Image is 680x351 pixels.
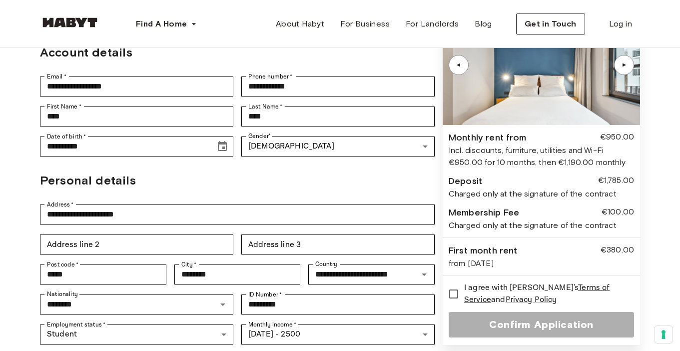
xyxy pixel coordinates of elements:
h2: Personal details [40,171,435,189]
label: ID Number [248,290,282,299]
div: €380.00 [601,244,634,257]
div: [DATE] - 2500 [241,324,435,344]
button: Find A Home [128,14,205,34]
button: Your consent preferences for tracking technologies [655,326,672,343]
button: Choose date, selected date is Jun 12, 2000 [212,136,232,156]
div: €950.00 [600,131,634,144]
div: €1,785.00 [598,174,634,188]
div: [DEMOGRAPHIC_DATA] [241,136,435,156]
label: Gender * [248,132,271,140]
span: For Business [340,18,390,30]
button: Get in Touch [516,13,585,34]
img: Image of the room [443,5,640,125]
div: from [DATE] [449,257,634,269]
div: Charged only at the signature of the contract [449,188,634,200]
img: Habyt [40,17,100,27]
label: Last Name [248,102,283,111]
h2: Account details [40,43,435,61]
div: Student [40,324,233,344]
label: Employment status [47,320,106,329]
div: Membership Fee [449,206,519,219]
a: Log in [601,14,640,34]
span: Get in Touch [525,18,577,30]
div: First month rent [449,244,517,257]
div: €950.00 for 10 months, then €1,190.00 monthly [449,156,634,168]
label: Email [47,72,66,81]
button: Open [417,267,431,281]
label: Date of birth [47,132,86,141]
label: Phone number [248,72,293,81]
label: Post code [47,260,79,269]
a: For Landlords [398,14,467,34]
label: Address [47,200,74,209]
span: I agree with [PERSON_NAME]'s and [464,282,626,306]
div: Charged only at the signature of the contract [449,219,634,231]
button: Open [216,297,230,311]
span: Blog [475,18,492,30]
label: First Name [47,102,81,111]
a: Privacy Policy [506,294,557,305]
div: ▲ [619,62,629,68]
div: Deposit [449,174,482,188]
div: €100.00 [602,206,634,219]
div: ▲ [454,62,464,68]
label: Country [315,260,337,268]
label: City [181,260,197,269]
label: Monthly income [248,320,296,329]
a: About Habyt [268,14,332,34]
span: For Landlords [406,18,459,30]
span: Find A Home [136,18,187,30]
span: Log in [609,18,632,30]
div: Monthly rent from [449,131,527,144]
a: For Business [332,14,398,34]
a: Blog [467,14,500,34]
span: About Habyt [276,18,324,30]
label: Nationality [47,290,78,298]
div: Incl. discounts, furniture, utilities and Wi-Fi [449,144,634,156]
